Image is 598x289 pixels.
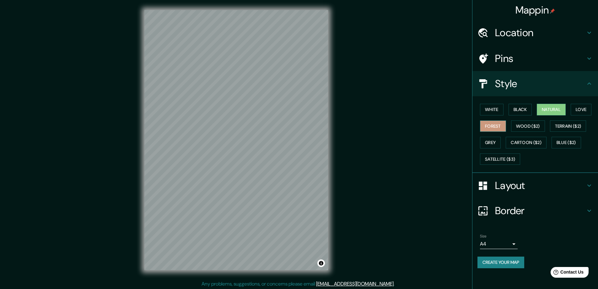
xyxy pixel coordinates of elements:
[495,52,585,65] h4: Pins
[480,153,520,165] button: Satellite ($3)
[495,204,585,217] h4: Border
[550,8,555,14] img: pin-icon.png
[511,120,545,132] button: Wood ($2)
[480,104,504,115] button: White
[472,173,598,198] div: Layout
[495,179,585,192] h4: Layout
[472,198,598,223] div: Border
[472,20,598,45] div: Location
[495,77,585,90] h4: Style
[542,264,591,282] iframe: Help widget launcher
[395,280,396,288] div: .
[480,239,518,249] div: A4
[480,137,501,148] button: Grey
[537,104,566,115] button: Natural
[396,280,397,288] div: .
[495,26,585,39] h4: Location
[316,281,394,287] a: [EMAIL_ADDRESS][DOMAIN_NAME]
[550,120,586,132] button: Terrain ($2)
[144,10,328,270] canvas: Map
[202,280,395,288] p: Any problems, suggestions, or concerns please email .
[480,234,487,239] label: Size
[506,137,547,148] button: Cartoon ($2)
[571,104,591,115] button: Love
[317,259,325,267] button: Toggle attribution
[472,46,598,71] div: Pins
[552,137,581,148] button: Blue ($2)
[480,120,506,132] button: Forest
[472,71,598,96] div: Style
[477,257,524,268] button: Create your map
[515,4,555,16] h4: Mappin
[509,104,532,115] button: Black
